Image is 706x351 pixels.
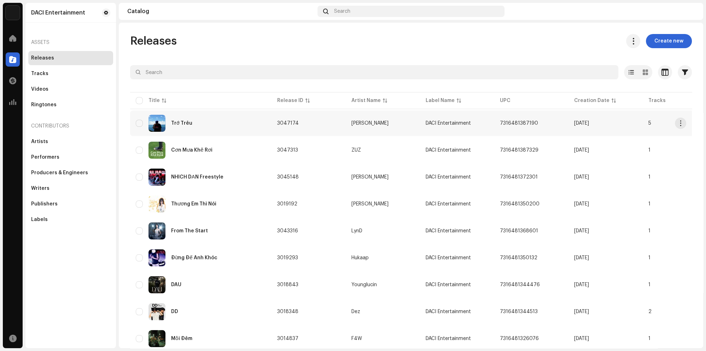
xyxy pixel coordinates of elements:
span: 3047313 [277,148,298,153]
img: b6bd29e2-72e1-4683-aba9-aa4383998dae [683,6,695,17]
img: 2109e0b3-f901-4b21-9d32-80c5c01efc93 [148,196,165,213]
div: [PERSON_NAME] [351,202,389,206]
span: 7316481368601 [500,228,538,233]
span: 3019293 [277,255,298,260]
div: Trớ Trêu [171,121,192,126]
span: Sep 28, 2025 [574,282,589,287]
div: DAU [171,282,181,287]
span: DACI Entertainment [426,309,471,314]
button: Create new [646,34,692,48]
div: Catalog [127,9,315,14]
span: 3019192 [277,202,297,206]
span: 7316481372301 [500,175,538,180]
div: DACI Entertainment [31,10,85,16]
div: Producers & Engineers [31,170,88,176]
span: Releases [130,34,177,48]
span: 3043316 [277,228,298,233]
div: Performers [31,154,59,160]
re-m-nav-item: Tracks [28,67,113,81]
img: 37ef597e-c3af-465f-b580-bf6a8e3f60c8 [148,142,165,159]
span: 3018348 [277,309,298,314]
div: Videos [31,86,48,92]
div: Label Name [426,97,455,104]
span: 7316481326076 [500,336,539,341]
re-a-nav-header: Assets [28,34,113,51]
re-m-nav-item: Publishers [28,197,113,211]
span: Khánh Đinh [351,121,414,126]
span: DACI Entertainment [426,282,471,287]
re-m-nav-item: Releases [28,51,113,65]
span: DACI Entertainment [426,255,471,260]
span: F4W [351,336,414,341]
div: Dez [351,309,360,314]
span: Create new [654,34,683,48]
img: d835365c-5e32-44d0-83ba-d4bae5eff999 [148,222,165,239]
re-m-nav-item: Videos [28,82,113,96]
span: 1 [648,148,650,153]
span: DACI Entertainment [426,202,471,206]
span: LynD [351,228,414,233]
span: 1 [648,336,650,341]
span: 7316481387190 [500,121,538,126]
div: Tracks [31,71,48,77]
span: 7316481350200 [500,202,539,206]
span: ZUZ [351,148,414,153]
re-m-nav-item: Performers [28,150,113,164]
re-a-nav-header: Contributors [28,118,113,135]
re-m-nav-item: Labels [28,213,113,227]
span: Oct 8, 2025 [574,121,589,126]
div: Artist Name [351,97,381,104]
div: Hukaap [351,255,369,260]
span: 1 [648,228,650,233]
div: Thương Em Thì Nói [171,202,216,206]
span: 3018843 [277,282,298,287]
re-m-nav-item: Writers [28,181,113,196]
span: Thanh Maii [351,202,414,206]
img: ded525b8-e2a9-4ebb-b513-fc3adb1d0d1c [148,169,165,186]
span: DACI Entertainment [426,336,471,341]
span: 7316481350132 [500,255,537,260]
div: NHÍCH DẦN Freestyle [171,175,223,180]
img: 8bf183ae-667e-46a5-b72b-d18b50f339e0 [148,303,165,320]
span: Oct 8, 2025 [574,148,589,153]
span: Sep 29, 2025 [574,202,589,206]
div: Mỗi Đêm [171,336,192,341]
img: de0d2825-999c-4937-b35a-9adca56ee094 [6,6,20,20]
span: DACI Entertainment [426,228,471,233]
div: Labels [31,217,48,222]
div: F4W [351,336,362,341]
div: Creation Date [574,97,609,104]
div: Đừng Để Anh Khóc [171,255,217,260]
img: ce9775f9-107c-45cd-b96c-f40816141831 [148,276,165,293]
img: b74ccd90-7485-4f19-b48e-91286676da9a [148,330,165,347]
span: 7316481387329 [500,148,538,153]
span: DACI Entertainment [426,175,471,180]
span: Hukaap [351,255,414,260]
div: From The Start [171,228,208,233]
span: Sep 29, 2025 [574,255,589,260]
span: 3047174 [277,121,299,126]
re-m-nav-item: Producers & Engineers [28,166,113,180]
re-m-nav-item: Ringtones [28,98,113,112]
re-m-nav-item: Artists [28,135,113,149]
span: 3014837 [277,336,298,341]
div: Release ID [277,97,303,104]
span: Sep 27, 2025 [574,309,589,314]
div: Artists [31,139,48,145]
div: [PERSON_NAME] [351,175,389,180]
span: 7316481344513 [500,309,538,314]
span: Search [334,9,350,14]
div: Publishers [31,201,58,207]
span: 3045148 [277,175,299,180]
div: Releases [31,55,54,61]
div: Writers [31,186,49,191]
span: Oct 6, 2025 [574,175,589,180]
span: Sep 23, 2025 [574,336,589,341]
span: DACI Entertainment [426,121,471,126]
span: Giovanni la Diego [351,175,414,180]
span: 5 [648,121,651,126]
span: 7316481344476 [500,282,540,287]
span: Oct 3, 2025 [574,228,589,233]
img: 91c75903-3cbf-4d8e-82f1-082f33fb87bf [148,249,165,266]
